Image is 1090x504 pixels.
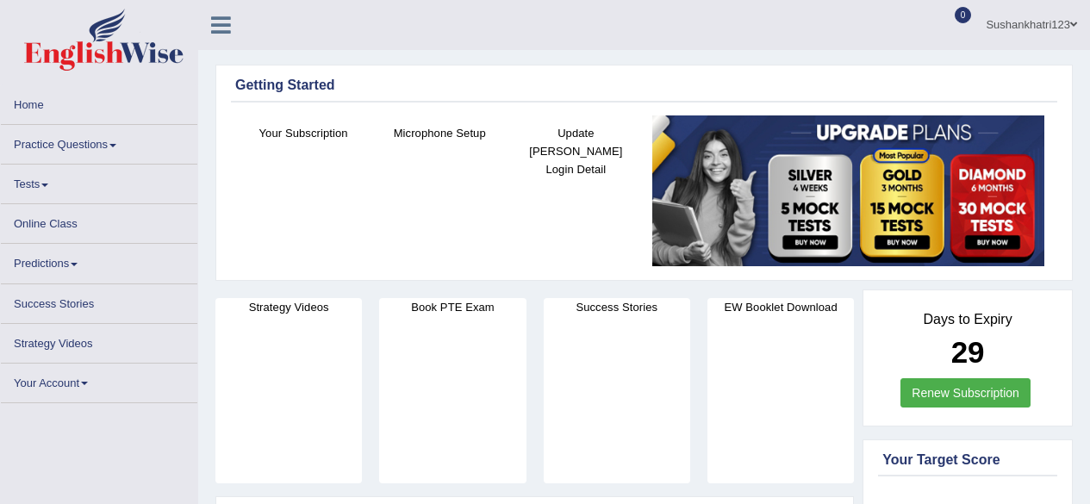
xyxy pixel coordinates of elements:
div: Your Target Score [882,450,1053,470]
a: Your Account [1,364,197,397]
a: Strategy Videos [1,324,197,358]
h4: Your Subscription [244,124,363,142]
h4: Book PTE Exam [379,298,526,316]
img: small5.jpg [652,115,1044,267]
h4: Days to Expiry [882,312,1053,327]
div: Getting Started [235,75,1053,96]
h4: EW Booklet Download [707,298,854,316]
h4: Success Stories [544,298,690,316]
a: Success Stories [1,284,197,318]
a: Renew Subscription [900,378,1031,408]
a: Predictions [1,244,197,277]
h4: Strategy Videos [215,298,362,316]
a: Practice Questions [1,125,197,159]
a: Online Class [1,204,197,238]
a: Home [1,85,197,119]
a: Tests [1,165,197,198]
h4: Microphone Setup [380,124,499,142]
b: 29 [951,335,985,369]
h4: Update [PERSON_NAME] Login Detail [516,124,635,178]
span: 0 [955,7,972,23]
